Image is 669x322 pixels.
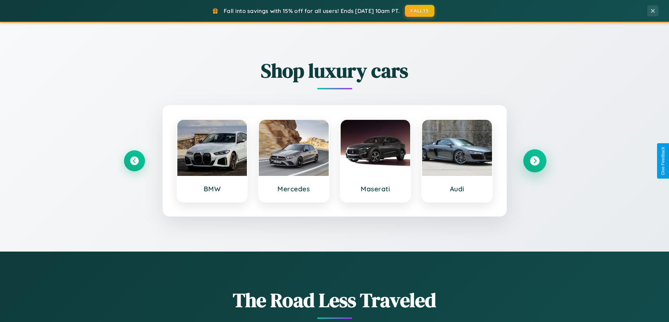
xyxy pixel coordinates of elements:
h2: Shop luxury cars [124,57,545,84]
h3: Maserati [348,185,404,193]
div: Give Feedback [661,147,665,175]
button: FALL15 [405,5,434,17]
h3: Mercedes [266,185,322,193]
h3: Audi [429,185,485,193]
h1: The Road Less Traveled [124,287,545,314]
span: Fall into savings with 15% off for all users! Ends [DATE] 10am PT. [224,7,400,14]
h3: BMW [184,185,240,193]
